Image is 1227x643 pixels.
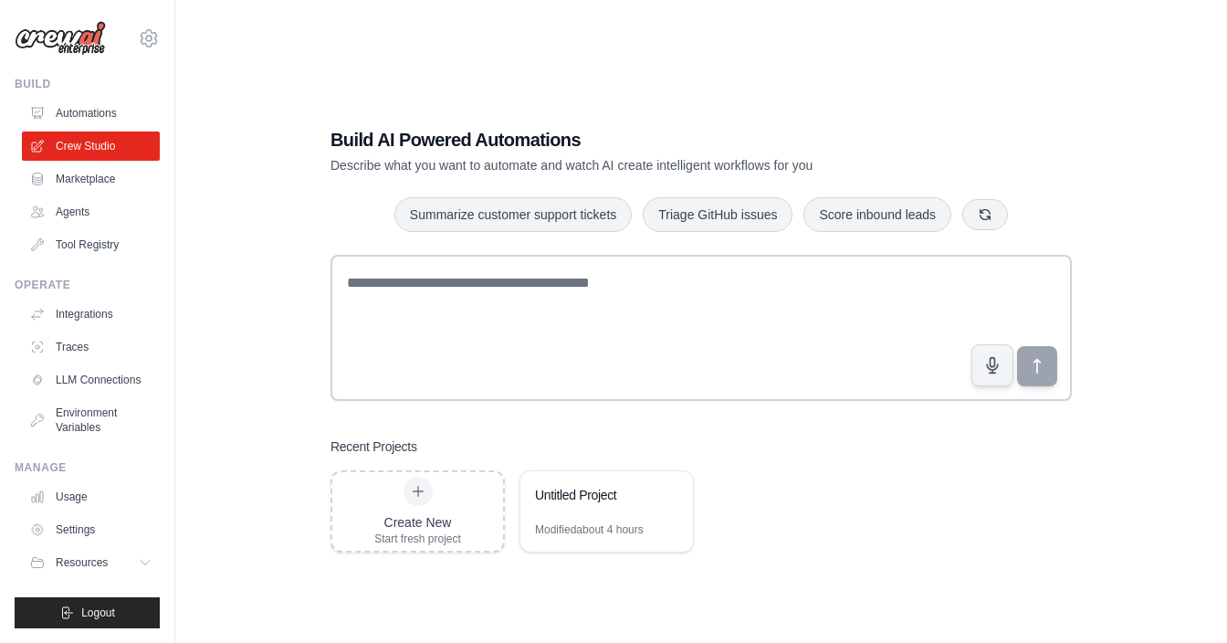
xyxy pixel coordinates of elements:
[394,197,632,232] button: Summarize customer support tickets
[15,278,160,292] div: Operate
[330,437,417,456] h3: Recent Projects
[962,199,1008,230] button: Get new suggestions
[81,606,115,620] span: Logout
[22,197,160,227] a: Agents
[330,156,944,174] p: Describe what you want to automate and watch AI create intelligent workflows for you
[22,132,160,161] a: Crew Studio
[535,486,660,504] div: Untitled Project
[330,127,944,153] h1: Build AI Powered Automations
[374,513,461,532] div: Create New
[22,398,160,442] a: Environment Variables
[22,365,160,395] a: LLM Connections
[971,344,1013,386] button: Click to speak your automation idea
[22,230,160,259] a: Tool Registry
[535,522,644,537] div: Modified about 4 hours
[22,332,160,362] a: Traces
[22,548,160,577] button: Resources
[643,197,792,232] button: Triage GitHub issues
[15,597,160,628] button: Logout
[22,482,160,511] a: Usage
[15,21,106,56] img: Logo
[22,99,160,128] a: Automations
[22,164,160,194] a: Marketplace
[15,77,160,91] div: Build
[374,532,461,546] div: Start fresh project
[15,460,160,475] div: Manage
[22,515,160,544] a: Settings
[22,300,160,329] a: Integrations
[56,555,108,570] span: Resources
[803,197,951,232] button: Score inbound leads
